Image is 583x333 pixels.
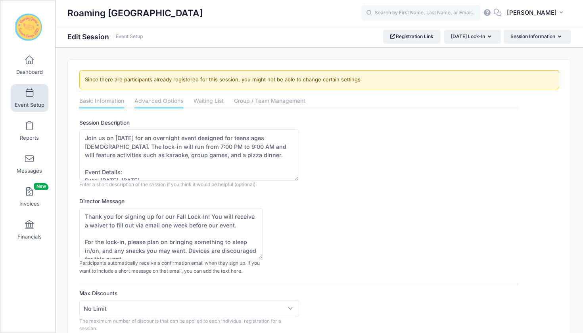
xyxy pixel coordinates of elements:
textarea: Join us on [DATE] for an overnight event designed for teens ages [DEMOGRAPHIC_DATA]. The lock-in ... [79,129,299,181]
label: Session Description [79,119,299,127]
button: Session Information [504,30,571,43]
span: Invoices [19,200,40,207]
span: Messages [17,167,42,174]
h1: Edit Session [67,33,143,41]
a: Event Setup [116,34,143,40]
a: Dashboard [11,51,48,79]
input: Search by First Name, Last Name, or Email... [361,5,480,21]
span: Event Setup [15,102,44,108]
a: Basic Information [79,94,124,109]
button: [PERSON_NAME] [502,4,571,22]
a: Roaming Gnome Theatre [0,8,56,46]
span: Reports [20,135,39,141]
label: Director Message [79,197,299,205]
a: Reports [11,117,48,145]
a: Group / Team Management [234,94,305,109]
h1: Roaming [GEOGRAPHIC_DATA] [67,4,203,22]
span: Dashboard [16,69,43,75]
div: Since there are participants already registered for this session, you might not be able to change... [79,70,559,89]
span: No Limit [79,300,299,317]
span: The maximum number of discounts that can be applied to each individual registration for a session. [79,318,281,332]
span: Financials [17,233,42,240]
textarea: Thank you for signing up for our Fall Lock-In! You will receive a waiver to fill out via email on... [79,208,262,259]
span: [DATE] Lock-In [451,33,485,39]
a: Waiting List [194,94,224,109]
button: [DATE] Lock-In [444,30,501,43]
span: Enter a short description of the session if you think it would be helpful (optional). [79,181,257,187]
a: InvoicesNew [11,183,48,211]
label: Max Discounts [79,289,299,297]
span: [PERSON_NAME] [507,8,557,17]
span: No Limit [84,304,107,313]
a: Advanced Options [134,94,183,109]
span: New [34,183,48,190]
a: Registration Link [383,30,441,43]
a: Event Setup [11,84,48,112]
span: Participants automatically receive a confirmation email when they sign up. If you want to include... [79,260,260,274]
img: Roaming Gnome Theatre [13,12,43,42]
a: Messages [11,150,48,178]
a: Financials [11,216,48,244]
